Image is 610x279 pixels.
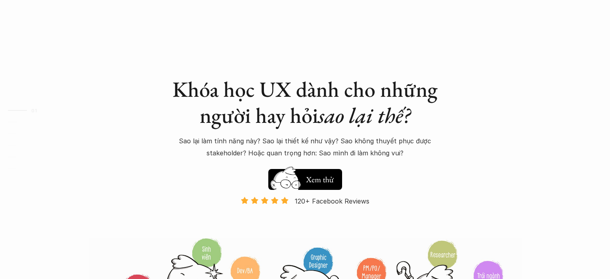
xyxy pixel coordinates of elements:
p: 120+ Facebook Reviews [295,195,369,207]
p: Sao lại làm tính năng này? Sao lại thiết kế như vậy? Sao không thuyết phục được stakeholder? Hoặc... [165,135,446,159]
a: 120+ Facebook Reviews [234,196,377,237]
h1: Khóa học UX dành cho những người hay hỏi [165,76,446,128]
strong: 01 [31,108,37,113]
a: Xem thử [268,165,342,190]
em: sao lại thế? [318,101,410,129]
h5: Xem thử [306,174,334,185]
a: 01 [8,106,46,115]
